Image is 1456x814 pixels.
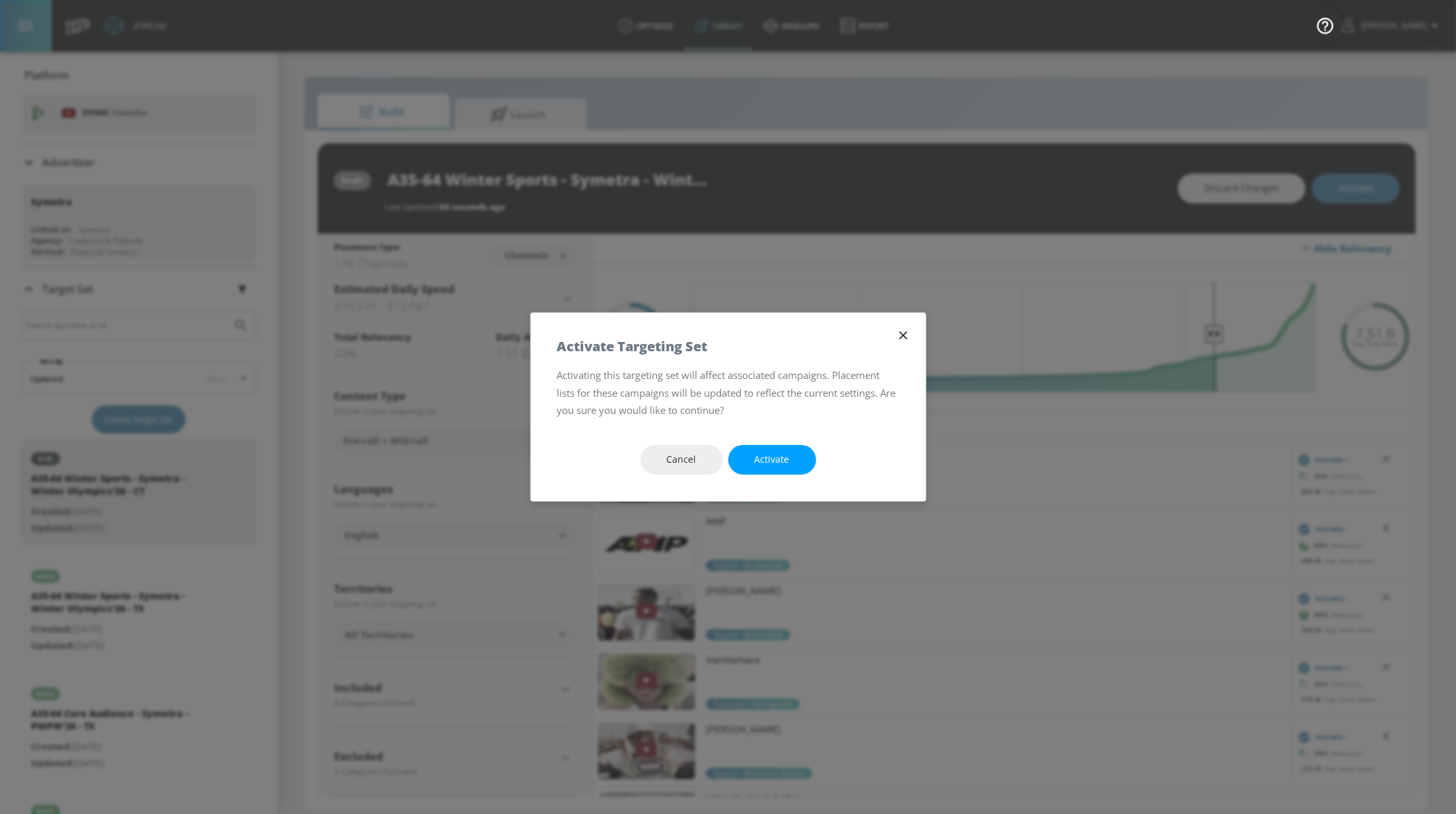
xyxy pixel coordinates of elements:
[728,445,816,475] button: Activate
[755,452,790,468] span: Activate
[1307,7,1344,44] button: Open Resource Center
[557,339,708,353] h5: Activate Targeting Set
[557,366,899,419] p: Activating this targeting set will affect associated campaigns. Placement lists for these campaig...
[667,452,697,468] span: Cancel
[641,445,723,475] button: Cancel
